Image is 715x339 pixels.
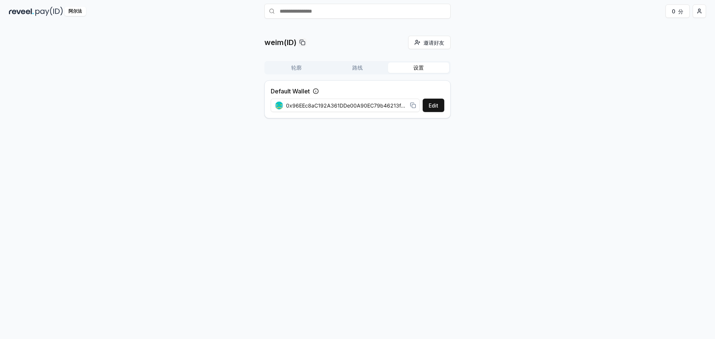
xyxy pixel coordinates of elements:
[264,38,296,47] font: weim(ID)
[286,102,407,109] span: 0x96EEc8aC192A361DDe00A90EC79b46213f410684
[423,39,444,46] font: 邀请好友
[672,8,675,15] font: 0
[408,36,451,49] button: 邀请好友
[423,99,444,112] button: Edit
[413,64,424,71] font: 设置
[9,7,34,16] img: 揭示黑暗
[271,87,310,96] label: Default Wallet
[35,7,63,16] img: 付款编号
[291,64,302,71] font: 轮廓
[69,8,82,14] font: 阿尔法
[352,64,363,71] font: 路线
[678,8,683,15] font: 分
[665,4,690,18] button: 0分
